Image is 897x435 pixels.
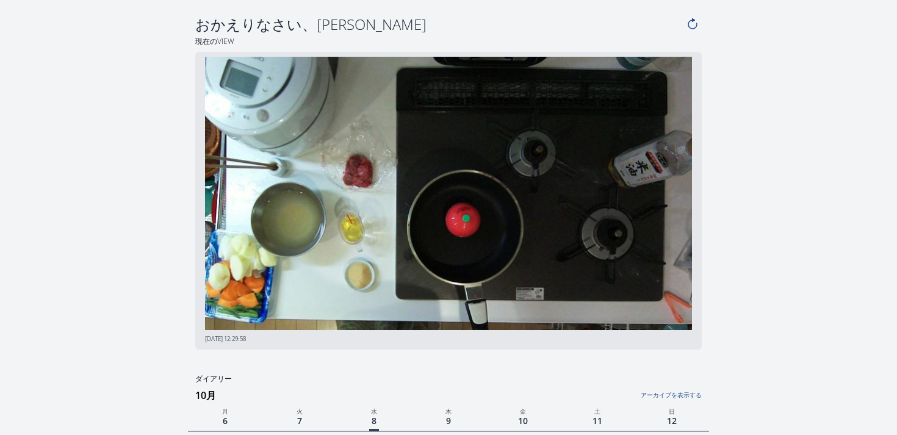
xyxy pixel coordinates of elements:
[195,15,683,34] h4: おかえりなさい、[PERSON_NAME]
[444,412,453,429] span: 9
[220,412,230,429] span: 6
[369,412,379,431] span: 8
[295,412,304,429] span: 7
[486,405,560,416] p: 金
[188,37,708,47] h2: 現在のView
[560,405,635,416] p: 土
[205,335,246,343] span: [DATE] 12:29:58
[195,386,708,405] h3: 10月
[528,384,701,400] a: アーカイブを表示する
[635,405,709,416] p: 日
[188,405,262,416] p: 月
[188,374,708,384] h2: ダイアリー
[590,412,605,429] span: 11
[337,405,411,416] p: 水
[205,57,691,330] img: 20251005122958.jpeg
[516,412,530,429] span: 10
[665,412,679,429] span: 12
[262,405,337,416] p: 火
[411,405,486,416] p: 木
